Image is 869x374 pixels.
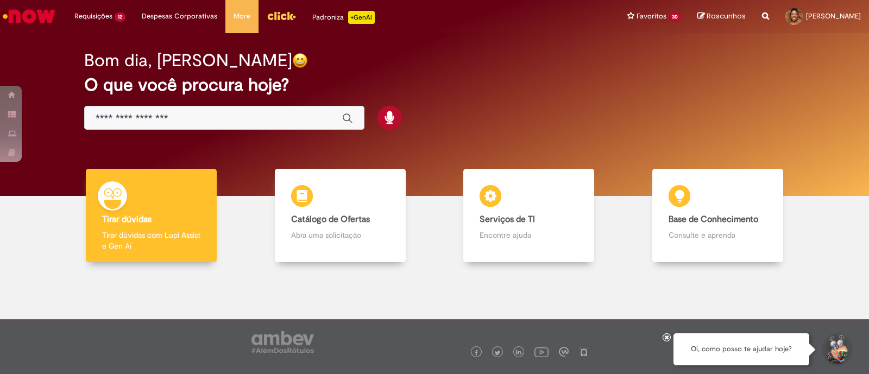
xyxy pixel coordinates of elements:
[474,350,479,356] img: logo_footer_facebook.png
[291,230,389,240] p: Abra uma solicitação
[637,11,666,22] span: Favoritos
[102,214,152,225] b: Tirar dúvidas
[251,331,314,353] img: logo_footer_ambev_rotulo_gray.png
[84,75,785,94] h2: O que você procura hoje?
[480,230,578,240] p: Encontre ajuda
[348,11,375,24] p: +GenAi
[267,8,296,24] img: click_logo_yellow_360x200.png
[74,11,112,22] span: Requisições
[142,11,217,22] span: Despesas Corporativas
[292,53,308,68] img: happy-face.png
[312,11,375,24] div: Padroniza
[291,214,370,225] b: Catálogo de Ofertas
[669,214,758,225] b: Base de Conhecimento
[707,11,746,21] span: Rascunhos
[516,350,521,356] img: logo_footer_linkedin.png
[806,11,861,21] span: [PERSON_NAME]
[820,333,853,366] button: Iniciar Conversa de Suporte
[624,169,813,263] a: Base de Conhecimento Consulte e aprenda
[673,333,809,365] div: Oi, como posso te ajudar hoje?
[669,12,681,22] span: 30
[84,51,292,70] h2: Bom dia, [PERSON_NAME]
[697,11,746,22] a: Rascunhos
[234,11,250,22] span: More
[102,230,200,251] p: Tirar dúvidas com Lupi Assist e Gen Ai
[495,350,500,356] img: logo_footer_twitter.png
[480,214,535,225] b: Serviços de TI
[559,347,569,357] img: logo_footer_workplace.png
[1,5,57,27] img: ServiceNow
[246,169,435,263] a: Catálogo de Ofertas Abra uma solicitação
[57,169,246,263] a: Tirar dúvidas Tirar dúvidas com Lupi Assist e Gen Ai
[579,347,589,357] img: logo_footer_naosei.png
[669,230,767,240] p: Consulte e aprenda
[115,12,125,22] span: 12
[534,345,549,359] img: logo_footer_youtube.png
[434,169,624,263] a: Serviços de TI Encontre ajuda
